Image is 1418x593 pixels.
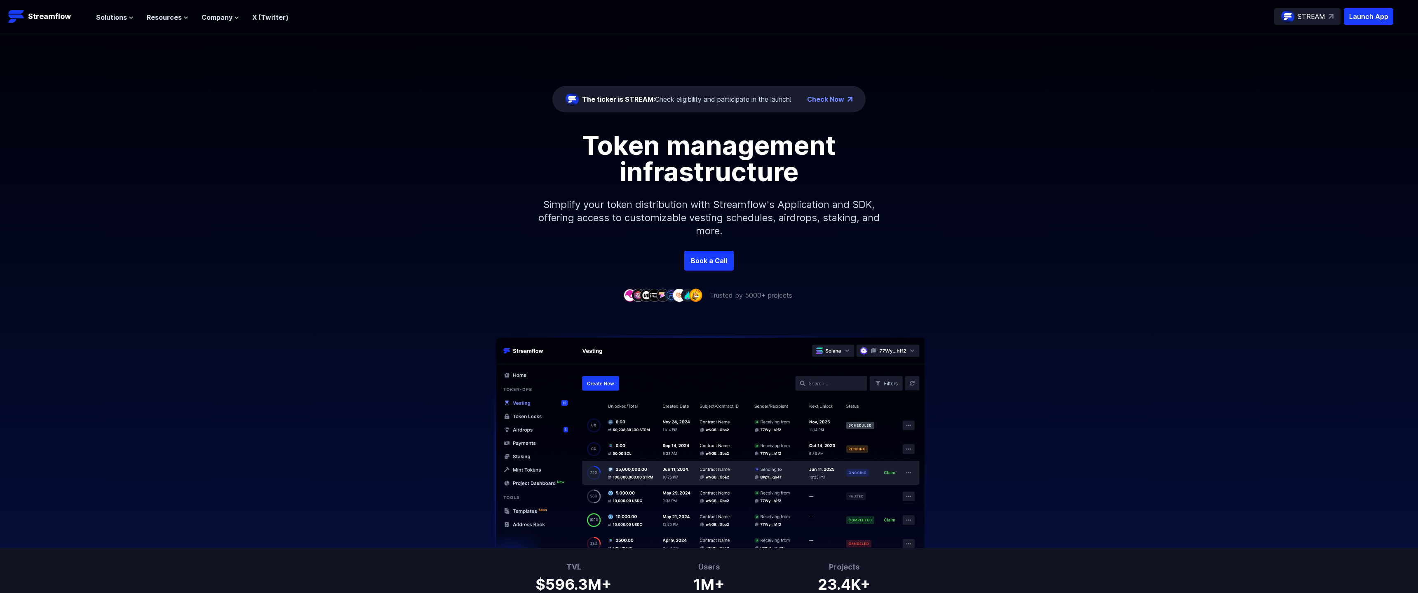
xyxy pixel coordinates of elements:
[582,94,791,104] div: Check eligibility and participate in the launch!
[532,185,886,251] p: Simplify your token distribution with Streamflow's Application and SDK, offering access to custom...
[693,573,725,593] h1: 1M+
[656,289,669,301] img: company-5
[147,12,188,22] button: Resources
[632,289,645,301] img: company-2
[566,93,579,106] img: streamflow-logo-circle.png
[1329,14,1333,19] img: top-right-arrow.svg
[848,97,852,102] img: top-right-arrow.png
[8,8,88,25] a: Streamflow
[147,12,182,22] span: Resources
[1344,8,1393,25] button: Launch App
[445,336,973,548] img: Hero Image
[524,132,894,185] h1: Token management infrastructure
[1281,10,1294,23] img: streamflow-logo-circle.png
[8,8,25,25] img: Streamflow Logo
[684,251,734,271] a: Book a Call
[664,289,678,301] img: company-6
[252,13,289,21] a: X (Twitter)
[96,12,134,22] button: Solutions
[623,289,636,301] img: company-1
[710,290,792,300] p: Trusted by 5000+ projects
[202,12,239,22] button: Company
[1298,12,1325,21] p: STREAM
[818,573,871,593] h1: 23.4K+
[693,561,725,573] h3: Users
[673,289,686,301] img: company-7
[807,94,844,104] a: Check Now
[689,289,702,301] img: company-9
[1274,8,1341,25] a: STREAM
[536,561,612,573] h3: TVL
[96,12,127,22] span: Solutions
[28,11,71,22] p: Streamflow
[681,289,694,301] img: company-8
[640,289,653,301] img: company-3
[536,573,612,593] h1: $596.3M+
[648,289,661,301] img: company-4
[582,95,655,103] span: The ticker is STREAM:
[818,561,871,573] h3: Projects
[202,12,232,22] span: Company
